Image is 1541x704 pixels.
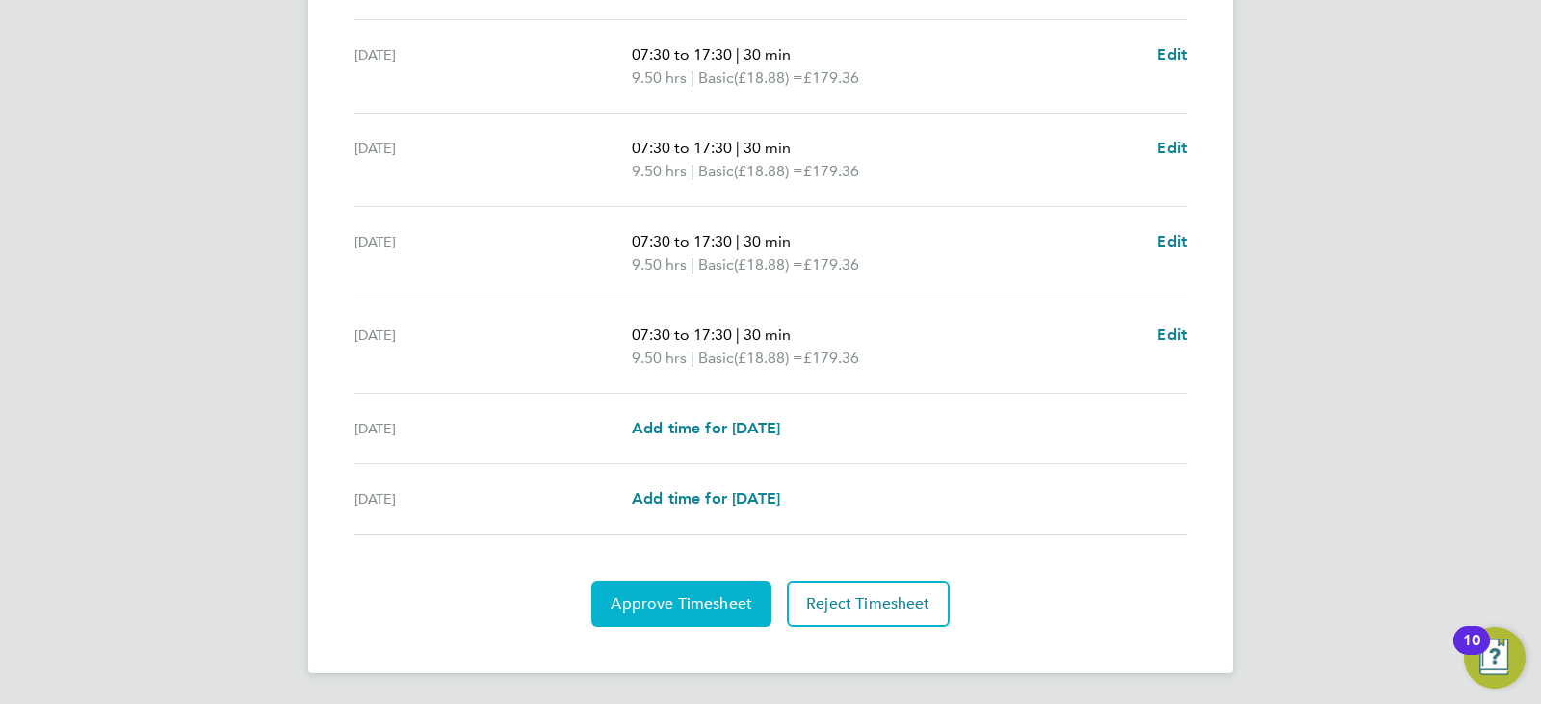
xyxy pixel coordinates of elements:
span: Edit [1157,139,1187,157]
span: | [691,255,694,274]
button: Open Resource Center, 10 new notifications [1464,627,1526,689]
a: Add time for [DATE] [632,487,780,510]
div: [DATE] [354,230,632,276]
span: | [736,326,740,344]
a: Edit [1157,230,1187,253]
span: | [691,162,694,180]
span: Add time for [DATE] [632,489,780,508]
span: (£18.88) = [734,255,803,274]
a: Edit [1157,324,1187,347]
span: 30 min [744,326,791,344]
span: 9.50 hrs [632,349,687,367]
a: Edit [1157,137,1187,160]
span: £179.36 [803,349,859,367]
span: Edit [1157,45,1187,64]
span: 9.50 hrs [632,162,687,180]
span: 30 min [744,139,791,157]
span: 07:30 to 17:30 [632,326,732,344]
div: [DATE] [354,324,632,370]
div: [DATE] [354,43,632,90]
span: 07:30 to 17:30 [632,45,732,64]
span: | [691,68,694,87]
span: 9.50 hrs [632,255,687,274]
span: | [691,349,694,367]
span: | [736,232,740,250]
span: £179.36 [803,68,859,87]
span: Basic [698,347,734,370]
span: | [736,45,740,64]
span: | [736,139,740,157]
span: Basic [698,66,734,90]
div: [DATE] [354,137,632,183]
span: (£18.88) = [734,349,803,367]
span: Edit [1157,232,1187,250]
span: £179.36 [803,162,859,180]
span: 07:30 to 17:30 [632,139,732,157]
span: 30 min [744,232,791,250]
span: Add time for [DATE] [632,419,780,437]
span: Basic [698,160,734,183]
button: Approve Timesheet [591,581,771,627]
span: 30 min [744,45,791,64]
span: Basic [698,253,734,276]
span: Reject Timesheet [806,594,930,613]
a: Edit [1157,43,1187,66]
span: (£18.88) = [734,68,803,87]
a: Add time for [DATE] [632,417,780,440]
div: 10 [1463,640,1480,665]
button: Reject Timesheet [787,581,950,627]
span: (£18.88) = [734,162,803,180]
span: Edit [1157,326,1187,344]
span: 07:30 to 17:30 [632,232,732,250]
div: [DATE] [354,487,632,510]
span: £179.36 [803,255,859,274]
span: 9.50 hrs [632,68,687,87]
div: [DATE] [354,417,632,440]
span: Approve Timesheet [611,594,752,613]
